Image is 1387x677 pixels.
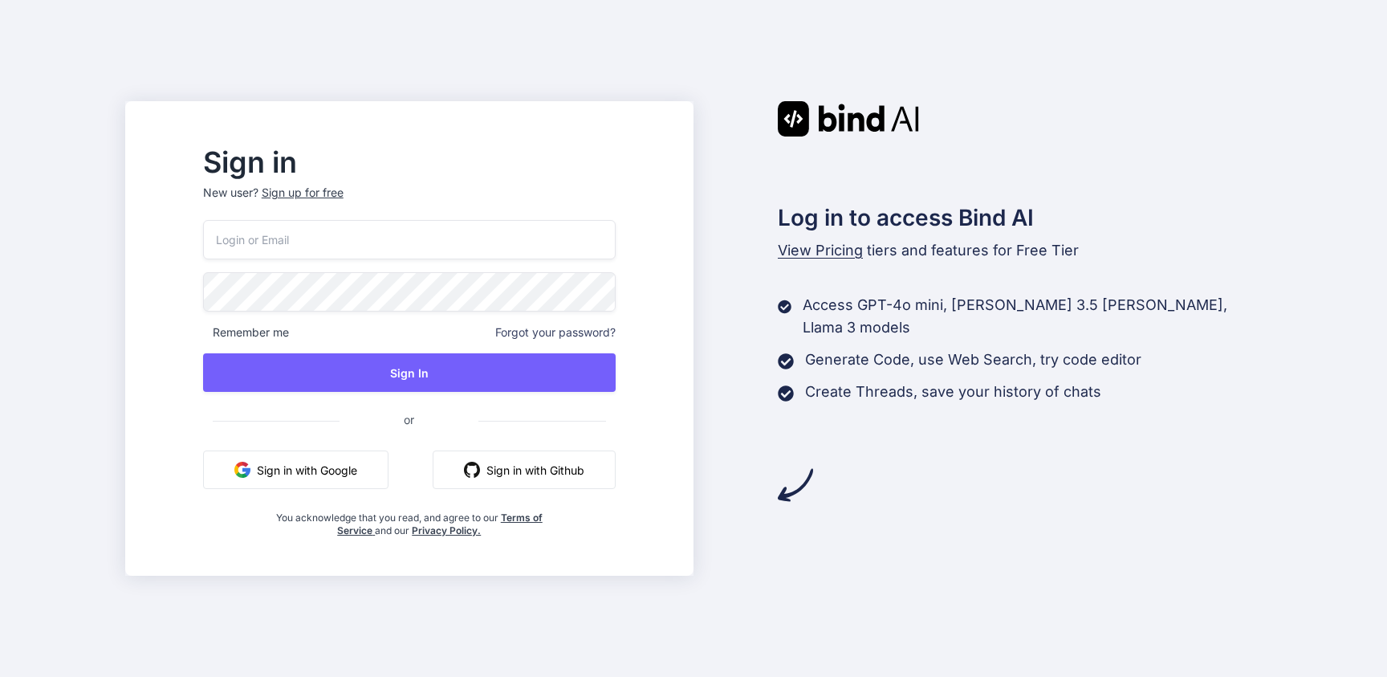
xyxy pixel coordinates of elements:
p: Generate Code, use Web Search, try code editor [805,349,1141,371]
input: Login or Email [203,220,616,259]
img: Bind AI logo [778,101,919,137]
p: Access GPT-4o mini, [PERSON_NAME] 3.5 [PERSON_NAME], Llama 3 models [803,294,1262,339]
p: Create Threads, save your history of chats [805,381,1101,403]
span: Remember me [203,324,289,341]
div: You acknowledge that you read, and agree to our and our [271,502,547,537]
p: New user? [203,185,616,220]
h2: Sign in [203,149,616,175]
button: Sign in with Google [203,451,388,489]
img: github [464,462,480,478]
img: arrow [778,467,813,503]
p: tiers and features for Free Tier [778,239,1263,262]
a: Privacy Policy. [412,524,481,536]
a: Terms of Service [337,512,543,536]
button: Sign In [203,353,616,392]
img: google [234,462,250,478]
span: Forgot your password? [495,324,616,341]
button: Sign in with Github [433,451,616,489]
span: View Pricing [778,242,863,259]
h2: Log in to access Bind AI [778,201,1263,235]
span: or [340,400,478,439]
div: Sign up for free [262,185,344,201]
